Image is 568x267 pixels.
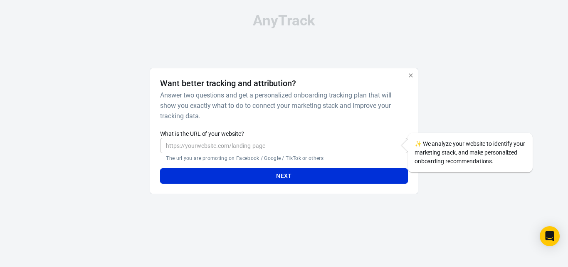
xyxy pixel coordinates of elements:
[408,133,533,172] div: We analyze your website to identify your marketing stack, and make personalized onboarding recomm...
[160,78,296,88] h4: Want better tracking and attribution?
[160,168,407,184] button: Next
[166,155,402,162] p: The url you are promoting on Facebook / Google / TikTok or others
[160,130,407,138] label: What is the URL of your website?
[415,140,422,147] span: sparkles
[160,138,407,153] input: https://yourwebsite.com/landing-page
[160,90,404,121] h6: Answer two questions and get a personalized onboarding tracking plan that will show you exactly w...
[540,226,560,246] div: Open Intercom Messenger
[76,13,492,28] div: AnyTrack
